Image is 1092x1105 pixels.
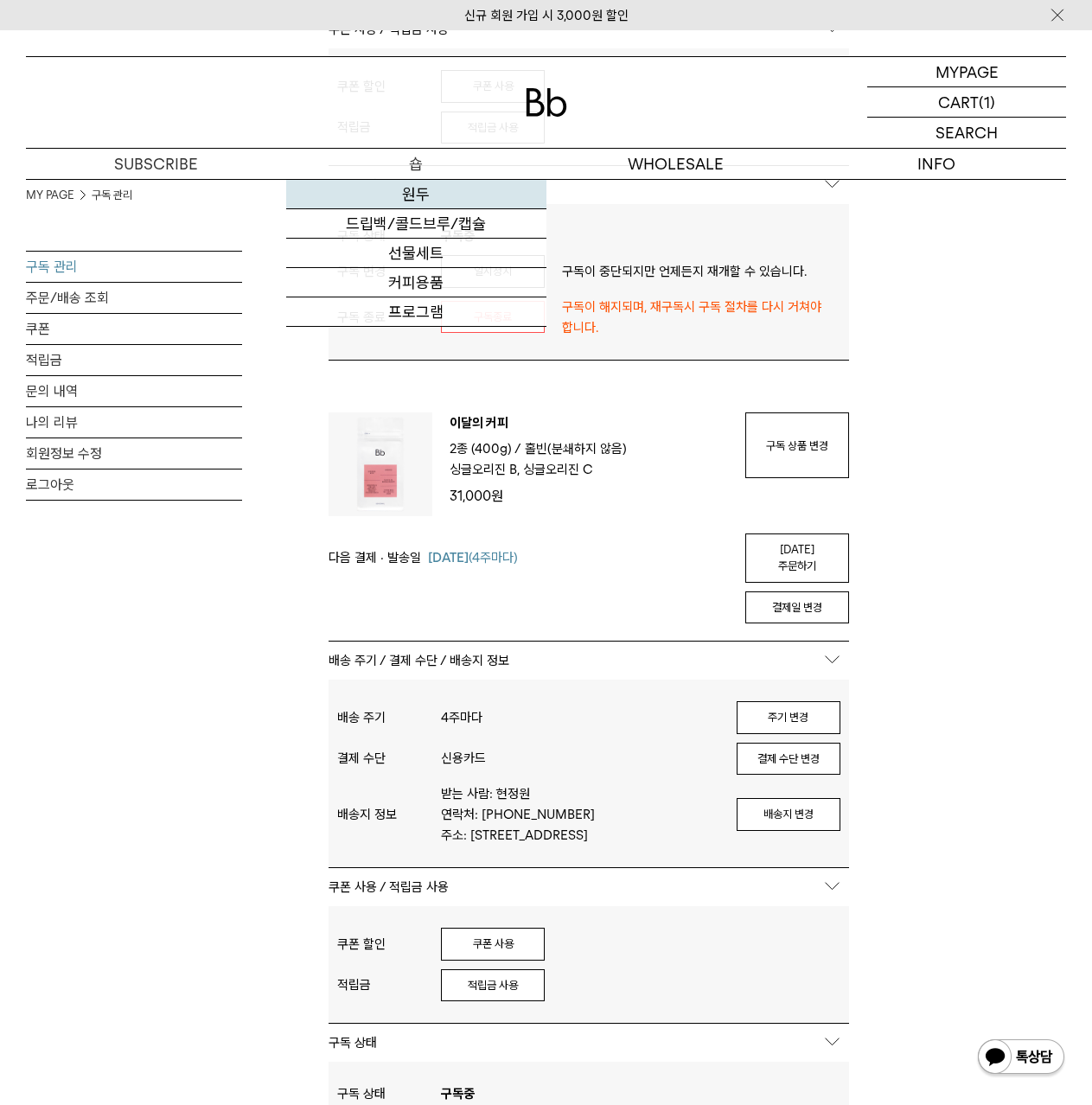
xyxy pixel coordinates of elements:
[329,547,421,568] span: 다음 결제 · 발송일
[26,407,242,438] a: 나의 리뷰
[337,751,441,766] div: 결제 수단
[867,87,1066,118] a: CART (1)
[936,118,998,148] p: SEARCH
[26,345,242,375] a: 적립금
[526,88,567,117] img: 로고
[441,707,719,728] p: 4주마다
[286,297,546,327] a: 프로그램
[450,485,728,508] p: 31,000
[737,743,840,776] button: 결제 수단 변경
[286,180,546,209] a: 원두
[546,149,807,179] p: WHOLESALE
[26,314,242,344] a: 쿠폰
[26,438,242,469] a: 회원정보 수정
[329,412,432,516] img: 상품이미지
[26,149,286,179] a: SUBSCRIBE
[286,268,546,297] a: 커피용품
[26,252,242,282] a: 구독 관리
[464,8,629,23] a: 신규 회원 가입 시 3,000원 할인
[441,1083,823,1104] p: 구독중
[441,928,545,961] button: 쿠폰 사용
[329,642,849,680] p: 배송 주기 / 결제 수단 / 배송지 정보
[441,748,719,769] p: 신용카드
[286,209,546,239] a: 드립백/콜드브루/캡슐
[450,459,593,480] p: 싱글오리진 B, 싱글오리진 C
[428,547,518,568] span: (4주마다)
[26,376,242,406] a: 문의 내역
[441,783,719,804] p: 받는 사람: 현정원
[441,969,545,1002] button: 적립금 사용
[329,868,849,906] p: 쿠폰 사용 / 적립금 사용
[329,1024,849,1062] p: 구독 상태
[806,149,1066,179] p: INFO
[441,804,719,825] p: 연락처: [PHONE_NUMBER]
[441,825,719,846] p: 주소: [STREET_ADDRESS]
[428,550,469,565] span: [DATE]
[26,469,242,500] a: 로그아웃
[745,533,849,583] a: [DATE] 주문하기
[979,87,995,117] p: (1)
[337,710,441,725] div: 배송 주기
[450,412,728,438] p: 이달의 커피
[976,1038,1066,1079] img: 카카오톡 채널 1:1 채팅 버튼
[337,977,441,993] div: 적립금
[745,412,849,478] a: 구독 상품 변경
[337,936,441,952] div: 쿠폰 할인
[26,187,74,204] a: MY PAGE
[936,57,999,86] p: MYPAGE
[867,57,1066,87] a: MYPAGE
[286,149,546,179] a: 숍
[92,187,132,204] a: 구독 관리
[337,807,441,822] div: 배송지 정보
[545,297,840,338] p: 구독이 해지되며, 재구독시 구독 절차를 다시 거쳐야 합니다.
[525,438,627,459] p: 홀빈(분쇄하지 않음)
[737,798,840,831] button: 배송지 변경
[938,87,979,117] p: CART
[545,261,840,282] p: 구독이 중단되지만 언제든지 재개할 수 있습니다.
[450,441,521,457] span: 2종 (400g) /
[491,488,503,504] span: 원
[329,166,849,204] p: 구독 상태
[745,591,849,624] button: 결제일 변경
[737,701,840,734] button: 주기 변경
[26,283,242,313] a: 주문/배송 조회
[441,226,823,246] p: 구독중
[337,1086,441,1102] div: 구독 상태
[286,239,546,268] a: 선물세트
